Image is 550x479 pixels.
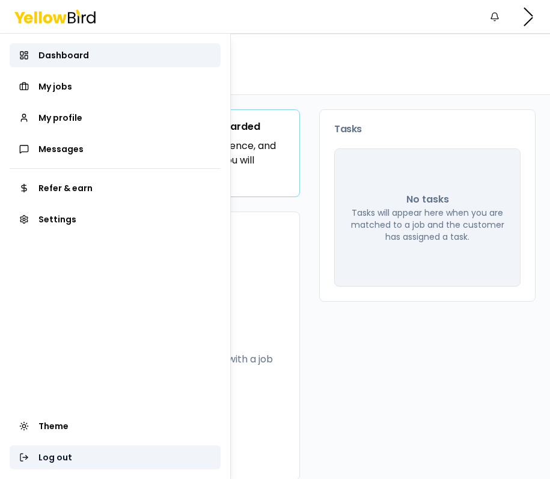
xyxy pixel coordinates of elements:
span: Dashboard [38,49,89,61]
button: Theme [10,414,221,438]
span: Refer & earn [38,182,93,194]
span: Log out [38,451,72,463]
button: Log out [10,445,221,469]
a: Refer & earn [10,176,221,200]
span: My profile [38,112,82,124]
a: My profile [10,106,221,130]
span: Messages [38,143,84,155]
span: My jobs [38,81,72,93]
span: Theme [38,420,69,432]
a: Dashboard [10,43,221,67]
span: Settings [38,213,76,225]
a: My jobs [10,75,221,99]
a: Messages [10,137,221,161]
a: Settings [10,207,221,231]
